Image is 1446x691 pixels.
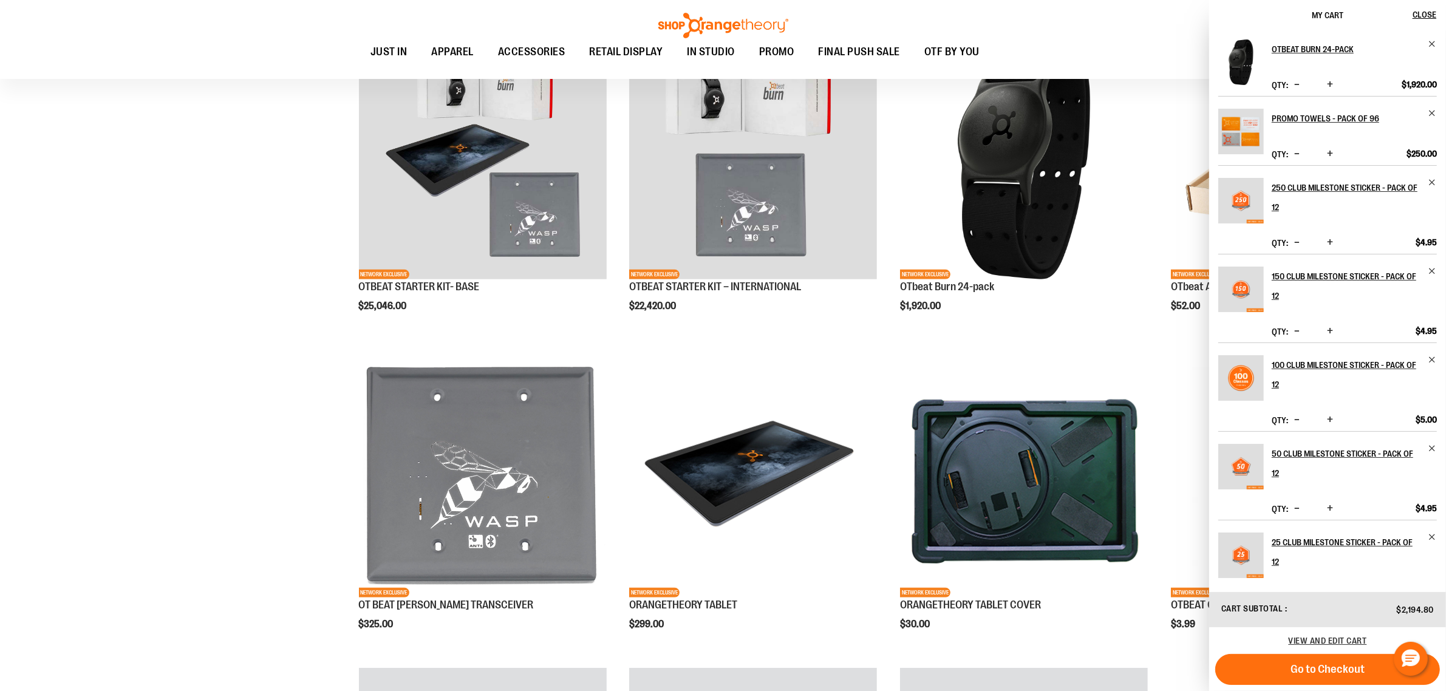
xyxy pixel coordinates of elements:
[1394,642,1428,676] button: Hello, have a question? Let’s chat.
[1428,109,1437,118] a: Remove item
[353,26,613,342] div: product
[1171,32,1419,281] a: Product image for OTbeat A LA Carte Battery PackNETWORK EXCLUSIVE
[359,350,607,599] a: Product image for OT BEAT POE TRANSCEIVERNETWORK EXCLUSIVE
[1218,355,1264,409] a: 100 Club Milestone Sticker - Pack of 12
[1272,149,1288,159] label: Qty
[629,281,801,293] a: OTBEAT STARTER KIT – INTERNATIONAL
[1218,533,1264,586] a: 25 Club Milestone Sticker - Pack of 12
[629,619,666,630] span: $299.00
[1218,96,1437,165] li: Product
[629,599,737,611] a: ORANGETHEORY TABLET
[900,619,932,630] span: $30.00
[1218,267,1264,320] a: 150 Club Milestone Sticker - Pack of 12
[1218,254,1437,342] li: Product
[1218,431,1437,520] li: Product
[1291,414,1303,426] button: Decrease product quantity
[894,26,1154,342] div: product
[1218,178,1264,231] a: 250 Club Milestone Sticker - Pack of 12
[359,301,409,311] span: $25,046.00
[1272,109,1420,128] h2: Promo Towels - Pack of 96
[1165,26,1425,342] div: product
[819,38,901,66] span: FINAL PUSH SALE
[498,38,565,66] span: ACCESSORIES
[1416,503,1437,514] span: $4.95
[359,270,409,279] span: NETWORK EXCLUSIVE
[1218,342,1437,431] li: Product
[623,344,883,661] div: product
[1218,109,1264,154] img: Promo Towels - Pack of 96
[1171,619,1197,630] span: $3.99
[1324,237,1336,249] button: Increase product quantity
[900,599,1041,611] a: ORANGETHEORY TABLET COVER
[1221,604,1283,613] span: Cart Subtotal
[629,301,678,311] span: $22,420.00
[1272,80,1288,90] label: Qty
[1171,32,1419,279] img: Product image for OTbeat A LA Carte Battery Pack
[759,38,794,66] span: PROMO
[1428,178,1437,187] a: Remove item
[629,32,877,279] img: OTBEAT STARTER KIT – INTERNATIONAL
[1428,533,1437,542] a: Remove item
[1171,270,1221,279] span: NETWORK EXCLUSIVE
[359,350,607,597] img: Product image for OT BEAT POE TRANSCEIVER
[900,281,994,293] a: OTbeat Burn 24-pack
[1272,327,1288,336] label: Qty
[1312,10,1343,20] span: My Cart
[1218,39,1437,96] li: Product
[359,32,607,281] a: OTBEAT STARTER KIT- BASENETWORK EXCLUSIVE
[747,38,807,66] a: PROMO
[1289,636,1367,645] a: View and edit cart
[900,350,1148,599] a: Product image for ORANGETHEORY TABLET COVERNETWORK EXCLUSIVE
[1416,325,1437,336] span: $4.95
[1218,109,1264,162] a: Promo Towels - Pack of 96
[894,344,1154,661] div: product
[1171,281,1312,293] a: OTbeat A LA Carte Battery Pack
[629,270,680,279] span: NETWORK EXCLUSIVE
[578,38,675,66] a: RETAIL DISPLAY
[1324,503,1336,515] button: Increase product quantity
[924,38,980,66] span: OTF BY YOU
[1291,237,1303,249] button: Decrease product quantity
[1272,39,1437,59] a: OTbeat Burn 24-pack
[900,350,1148,597] img: Product image for ORANGETHEORY TABLET COVER
[359,588,409,597] span: NETWORK EXCLUSIVE
[1272,178,1437,217] a: 250 Club Milestone Sticker - Pack of 12
[1413,10,1436,19] span: Close
[1272,533,1437,571] a: 25 Club Milestone Sticker - Pack of 12
[900,270,950,279] span: NETWORK EXCLUSIVE
[1272,355,1420,394] h2: 100 Club Milestone Sticker - Pack of 12
[900,588,950,597] span: NETWORK EXCLUSIVE
[1428,355,1437,364] a: Remove item
[629,350,877,597] img: Product image for ORANGETHEORY TABLET
[1291,503,1303,515] button: Decrease product quantity
[1171,350,1419,599] a: OTBEAT CORE SPECTRA CONDUCTIVITY GELNETWORK EXCLUSIVE
[623,26,883,342] div: product
[420,38,486,66] a: APPAREL
[912,38,992,66] a: OTF BY YOU
[590,38,663,66] span: RETAIL DISPLAY
[1291,148,1303,160] button: Decrease product quantity
[1218,165,1437,254] li: Product
[1272,444,1437,483] a: 50 Club Milestone Sticker - Pack of 12
[1416,237,1437,248] span: $4.95
[900,32,1148,281] a: OTbeat Burn 24-packNETWORK EXCLUSIVE
[1272,444,1420,483] h2: 50 Club Milestone Sticker - Pack of 12
[1291,79,1303,91] button: Decrease product quantity
[1416,414,1437,425] span: $5.00
[1218,39,1264,93] a: OTbeat Burn 24-pack
[1291,325,1303,338] button: Decrease product quantity
[1407,148,1437,159] span: $250.00
[1272,355,1437,394] a: 100 Club Milestone Sticker - Pack of 12
[1428,39,1437,49] a: Remove item
[1272,267,1437,305] a: 150 Club Milestone Sticker - Pack of 12
[1218,533,1264,578] img: 25 Club Milestone Sticker - Pack of 12
[359,32,607,279] img: OTBEAT STARTER KIT- BASE
[900,32,1148,279] img: OTbeat Burn 24-pack
[370,38,408,66] span: JUST IN
[629,32,877,281] a: OTBEAT STARTER KIT – INTERNATIONALNETWORK EXCLUSIVE
[1272,533,1420,571] h2: 25 Club Milestone Sticker - Pack of 12
[1324,325,1336,338] button: Increase product quantity
[353,344,613,661] div: product
[900,301,943,311] span: $1,920.00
